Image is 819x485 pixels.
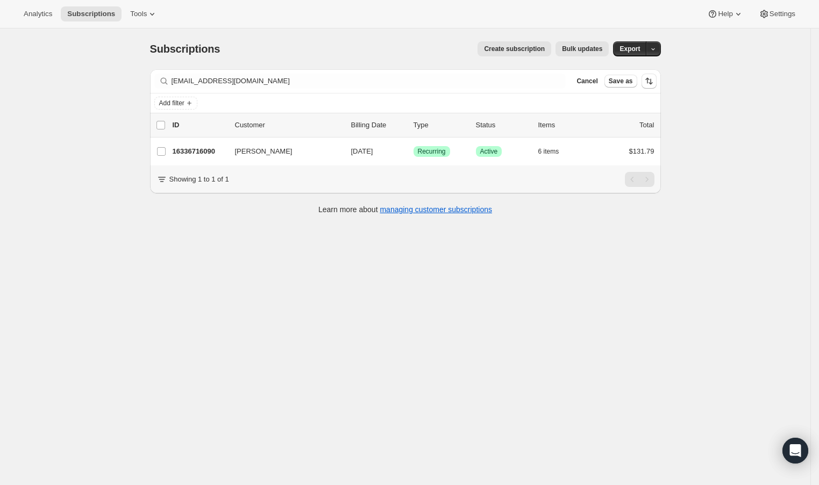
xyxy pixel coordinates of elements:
[629,147,654,155] span: $131.79
[642,74,657,89] button: Sort the results
[154,97,197,110] button: Add filter
[484,45,545,53] span: Create subscription
[538,147,559,156] span: 6 items
[235,120,343,131] p: Customer
[380,205,492,214] a: managing customer subscriptions
[229,143,336,160] button: [PERSON_NAME]
[562,45,602,53] span: Bulk updates
[752,6,802,21] button: Settings
[67,10,115,18] span: Subscriptions
[604,75,637,88] button: Save as
[61,6,122,21] button: Subscriptions
[169,174,229,185] p: Showing 1 to 1 of 1
[538,120,592,131] div: Items
[770,10,795,18] span: Settings
[173,144,654,159] div: 16336716090[PERSON_NAME][DATE]SuccessRecurringSuccessActive6 items$131.79
[639,120,654,131] p: Total
[701,6,750,21] button: Help
[172,74,566,89] input: Filter subscribers
[351,120,405,131] p: Billing Date
[613,41,646,56] button: Export
[318,204,492,215] p: Learn more about
[538,144,571,159] button: 6 items
[150,43,220,55] span: Subscriptions
[782,438,808,464] div: Open Intercom Messenger
[173,146,226,157] p: 16336716090
[718,10,732,18] span: Help
[418,147,446,156] span: Recurring
[130,10,147,18] span: Tools
[173,120,226,131] p: ID
[619,45,640,53] span: Export
[24,10,52,18] span: Analytics
[351,147,373,155] span: [DATE]
[17,6,59,21] button: Analytics
[556,41,609,56] button: Bulk updates
[576,77,597,85] span: Cancel
[609,77,633,85] span: Save as
[625,172,654,187] nav: Pagination
[173,120,654,131] div: IDCustomerBilling DateTypeStatusItemsTotal
[476,120,530,131] p: Status
[159,99,184,107] span: Add filter
[414,120,467,131] div: Type
[572,75,602,88] button: Cancel
[235,146,293,157] span: [PERSON_NAME]
[480,147,498,156] span: Active
[124,6,164,21] button: Tools
[478,41,551,56] button: Create subscription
